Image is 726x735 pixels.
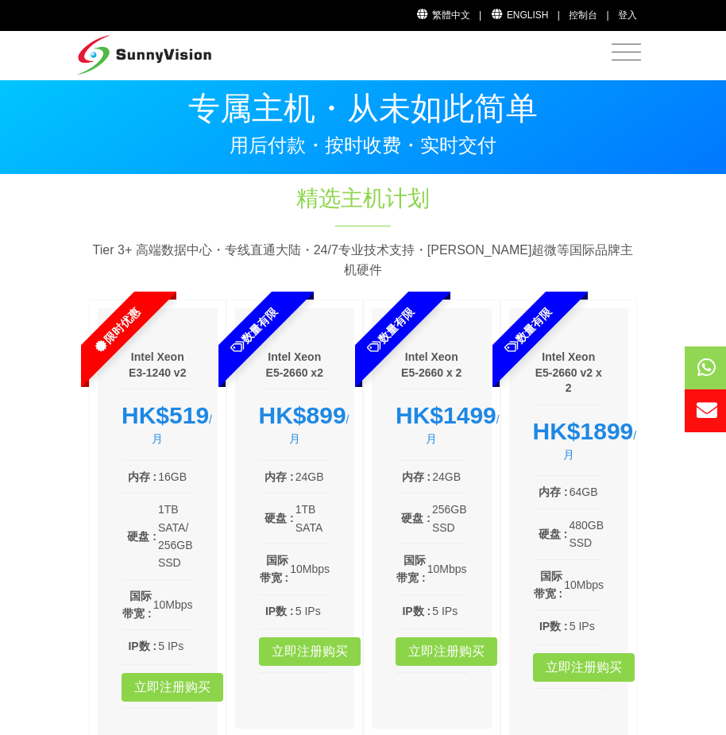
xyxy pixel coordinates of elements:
b: 国际带宽 : [260,554,289,584]
td: 24GB [431,467,467,486]
td: 64GB [569,482,604,501]
p: 专属主机・从未如此简单 [89,92,637,124]
a: 立即注册购买 [122,673,223,702]
button: Toggle navigation [604,33,649,72]
span: 数量有限 [324,264,458,397]
h1: 精选主机计划 [199,183,527,214]
td: 24GB [295,467,330,486]
b: 国际带宽 : [122,590,152,620]
li: | [558,8,560,23]
b: IP数 : [128,640,156,652]
b: 硬盘 : [401,512,431,524]
td: 5 IPs [157,636,193,656]
div: /月 [533,417,605,463]
strong: HK$1899 [533,418,634,444]
b: 硬盘 : [265,512,294,524]
span: 数量有限 [461,264,594,397]
b: 内存 : [128,470,157,483]
a: 立即注册购买 [259,637,361,666]
a: 立即注册购买 [396,637,497,666]
p: Tier 3+ 高端数据中心・专线直通大陆・24/7专业技术支持・[PERSON_NAME]超微等国际品牌主机硬件 [89,240,637,280]
strong: HK$1499 [396,402,496,428]
a: 繁體中文 [415,10,470,21]
strong: HK$899 [259,402,346,428]
b: 硬盘 : [539,528,568,540]
li: | [479,8,481,23]
p: 用后付款・按时收费・实时交付 [89,136,637,155]
td: 5 IPs [569,617,604,636]
b: 硬盘 : [127,530,156,543]
a: 登入 [618,10,637,21]
td: 16GB [157,467,193,486]
td: 10Mbps [427,551,468,588]
div: /月 [396,401,468,447]
b: 内存 : [539,485,568,498]
td: 10Mbps [289,551,330,588]
b: 内存 : [402,470,431,483]
div: /月 [259,401,331,447]
a: English [490,10,548,21]
b: IP数 : [402,605,431,617]
td: 5 IPs [431,602,467,621]
b: 内存 : [265,470,294,483]
a: 控制台 [569,10,597,21]
a: 立即注册购买 [533,653,635,682]
td: 10Mbps [563,567,604,604]
td: 256GB SSD [431,500,468,537]
b: 国际带宽 : [396,554,426,584]
strong: HK$519 [122,402,209,428]
span: 限时优惠 [50,264,183,397]
span: 数量有限 [187,264,320,397]
b: IP数 : [539,620,568,632]
td: 1TB SATA [295,500,330,537]
li: | [607,8,609,23]
td: 480GB SSD [568,516,604,553]
td: 5 IPs [295,602,330,621]
div: /月 [122,401,194,447]
td: 1TB SATA/ 256GB SSD [157,500,194,573]
td: 10Mbps [153,586,194,624]
b: IP数 : [265,605,294,617]
b: 国际带宽 : [534,570,563,600]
